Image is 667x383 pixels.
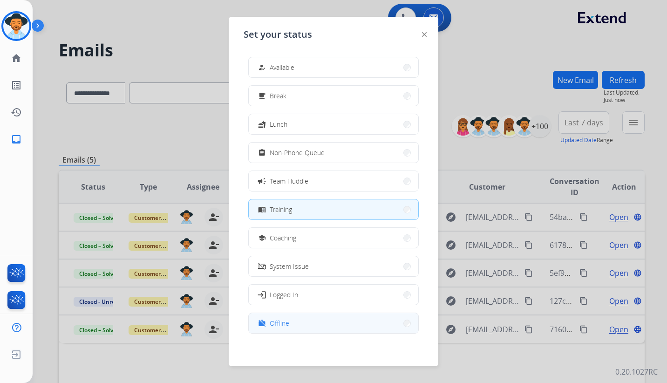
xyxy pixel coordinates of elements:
span: Team Huddle [270,176,308,186]
mat-icon: login [257,290,266,299]
mat-icon: home [11,53,22,64]
mat-icon: assignment [258,149,266,157]
span: Offline [270,318,289,328]
button: Non-Phone Queue [249,143,418,163]
mat-icon: school [258,234,266,242]
p: 0.20.1027RC [615,366,658,377]
img: avatar [3,13,29,39]
mat-icon: how_to_reg [258,63,266,71]
span: Coaching [270,233,296,243]
span: Logged In [270,290,298,300]
button: Lunch [249,114,418,134]
span: Training [270,205,292,214]
mat-icon: inbox [11,134,22,145]
span: Lunch [270,119,287,129]
button: Training [249,199,418,219]
span: System Issue [270,261,309,271]
span: Set your status [244,28,312,41]
button: Logged In [249,285,418,305]
mat-icon: history [11,107,22,118]
button: Break [249,86,418,106]
button: Offline [249,313,418,333]
mat-icon: campaign [257,176,266,185]
button: Coaching [249,228,418,248]
mat-icon: menu_book [258,205,266,213]
button: Available [249,57,418,77]
span: Available [270,62,294,72]
span: Non-Phone Queue [270,148,325,157]
span: Break [270,91,286,101]
mat-icon: phonelink_off [258,262,266,270]
img: close-button [422,32,427,37]
button: Team Huddle [249,171,418,191]
button: System Issue [249,256,418,276]
mat-icon: free_breakfast [258,92,266,100]
mat-icon: list_alt [11,80,22,91]
mat-icon: fastfood [258,120,266,128]
mat-icon: work_off [258,319,266,327]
